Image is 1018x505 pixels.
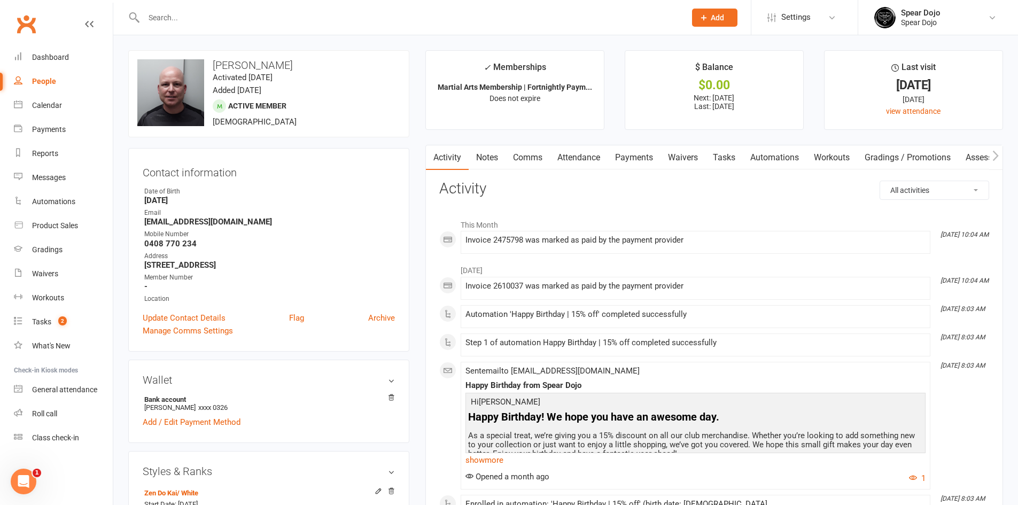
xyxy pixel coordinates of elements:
i: [DATE] 8:03 AM [941,495,985,502]
button: Help [143,333,214,376]
a: Payments [608,145,660,170]
div: Member Number [144,273,395,283]
span: Messages [89,360,126,368]
div: Using Class Kiosk Mode [15,284,198,304]
a: Tasks 2 [14,310,113,334]
i: ✓ [484,63,491,73]
a: Payments [14,118,113,142]
p: How can we help? [21,94,192,112]
strong: [EMAIL_ADDRESS][DOMAIN_NAME] [144,217,395,227]
a: Workouts [806,145,857,170]
div: Address [144,251,395,261]
li: [PERSON_NAME] [143,394,395,413]
div: Workouts [32,293,64,302]
span: As a special treat, we’re giving you a 15% discount on all our club merchandise. Whether you’re l... [468,431,915,459]
div: $ Balance [695,60,733,80]
button: 1 [909,472,926,485]
a: Flag [289,312,304,324]
div: Ask a questionAI Agent and team can help [11,126,203,166]
a: Gradings [14,238,113,262]
div: Last visit [891,60,936,80]
a: view attendance [886,107,941,115]
div: Waivers [32,269,58,278]
div: General attendance [32,385,97,394]
span: Sent email to [EMAIL_ADDRESS][DOMAIN_NAME] [465,366,640,376]
input: Search... [141,10,678,25]
div: Spear Dojo [901,8,941,18]
h3: Activity [439,181,989,197]
div: Dashboard [32,53,69,61]
div: Profile image for Jia [62,17,83,38]
button: Add [692,9,737,27]
a: Manage Comms Settings [143,324,233,337]
a: Update Contact Details [143,312,226,324]
span: Add [711,13,724,22]
a: Reports [14,142,113,166]
button: Search for help [15,176,198,198]
div: Step 1 of automation Happy Birthday | 15% off completed successfully [465,338,926,347]
strong: 0408 770 234 [144,239,395,248]
a: Add / Edit Payment Method [143,416,240,429]
div: Set up a new member waiver [22,268,179,279]
a: People [14,69,113,94]
a: Waivers [660,145,705,170]
a: Workouts [14,286,113,310]
a: Clubworx [13,11,40,37]
a: Notes [469,145,506,170]
a: What's New [14,334,113,358]
i: [DATE] 8:03 AM [941,305,985,313]
span: Settings [781,5,811,29]
div: Mobile Number [144,229,395,239]
a: Automations [743,145,806,170]
div: Product Sales [32,221,78,230]
div: Set up a new member waiver [15,264,198,284]
a: Comms [506,145,550,170]
i: [DATE] 8:03 AM [941,333,985,341]
a: Automations [14,190,113,214]
img: Profile image for Emily [21,17,43,38]
div: Gradings [32,245,63,254]
p: Hi Spear 👋 [21,76,192,94]
div: Date of Birth [144,187,395,197]
a: Activity [426,145,469,170]
div: Payments [32,125,66,134]
a: Tasks [705,145,743,170]
div: How do I convert non-attending contacts to members or prospects? [15,202,198,233]
time: Activated [DATE] [213,73,273,82]
i: [DATE] 8:03 AM [941,362,985,369]
h3: Styles & Ranks [143,465,395,477]
strong: Martial Arts Membership | Fortnightly Paym... [438,83,592,91]
span: / White [177,489,198,497]
p: [PERSON_NAME] [468,395,923,411]
span: [DEMOGRAPHIC_DATA] [213,117,297,127]
div: How do I convert non-attending contacts to members or prospects? [22,206,179,229]
time: Added [DATE] [213,86,261,95]
a: Product Sales [14,214,113,238]
span: Search for help [22,182,87,193]
a: Waivers [14,262,113,286]
span: Help [169,360,186,368]
span: Does not expire [489,94,540,103]
span: Home [24,360,48,368]
div: Messages [32,173,66,182]
div: Memberships [484,60,546,80]
span: Opened a month ago [465,472,549,481]
div: Automations [32,197,75,206]
span: 2 [58,316,67,325]
div: $0.00 [635,80,794,91]
a: Archive [368,312,395,324]
span: xxxx 0326 [198,403,228,411]
p: Next: [DATE] Last: [DATE] [635,94,794,111]
a: General attendance kiosk mode [14,378,113,402]
li: [DATE] [439,259,989,276]
div: Calendar [32,101,62,110]
div: Using Class Kiosk Mode [22,288,179,299]
img: thumb_image1623745760.png [874,7,896,28]
i: [DATE] 10:04 AM [941,231,989,238]
a: Attendance [550,145,608,170]
div: Location [144,294,395,304]
h3: [PERSON_NAME] [137,59,400,71]
div: Reports [32,149,58,158]
i: [DATE] 10:04 AM [941,277,989,284]
div: AI Agent and team can help [22,146,179,157]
